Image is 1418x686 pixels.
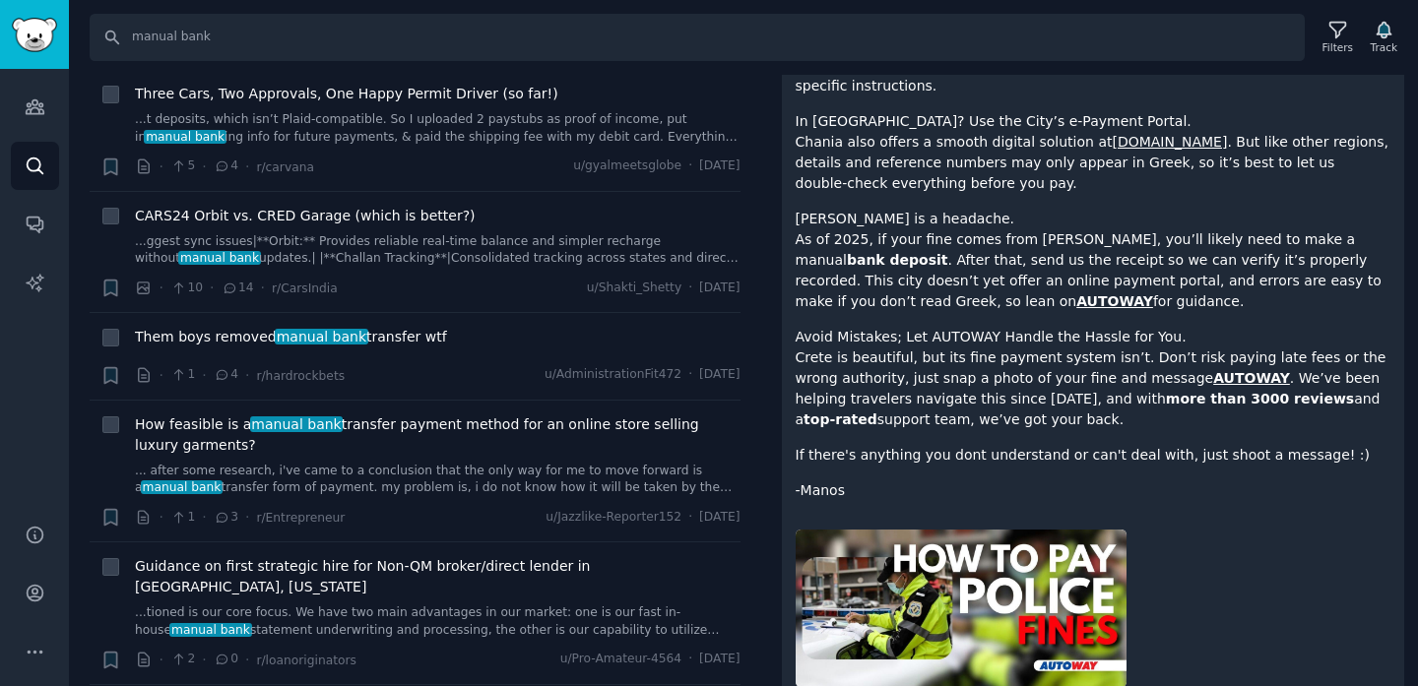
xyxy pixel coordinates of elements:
strong: bank deposit [847,252,948,268]
p: If there's anything you dont understand or can't deal with, just shoot a message! :) [796,445,1391,466]
a: CARS24 Orbit vs. CRED Garage (which is better?) [135,206,476,226]
span: Them boys removed transfer wtf [135,327,447,347]
input: Search Keyword [90,14,1305,61]
span: 0 [214,651,238,668]
span: [DATE] [699,366,740,384]
h1: Avoid Mistakes; Let AUTOWAY Handle the Hassle for You. [796,327,1391,347]
span: · [245,365,249,386]
span: 1 [170,366,195,384]
span: r/loanoriginators [256,654,355,667]
span: · [688,157,692,175]
span: [DATE] [699,651,740,668]
span: u/gyalmeetsglobe [573,157,681,175]
span: manual bank [169,623,251,637]
h1: In [GEOGRAPHIC_DATA]? Use the City’s e-Payment Portal. [796,111,1391,132]
span: [DATE] [699,157,740,175]
a: [DOMAIN_NAME] [1112,134,1227,150]
span: · [202,365,206,386]
strong: more than 3000 reviews [1166,391,1354,406]
span: r/CarsIndia [272,281,338,295]
span: · [688,280,692,297]
a: How feasible is amanual banktransfer payment method for an online store selling luxury garments? [135,414,741,456]
span: 4 [214,157,238,175]
span: · [245,156,249,177]
span: [DATE] [699,280,740,297]
span: r/carvana [256,160,313,174]
a: ...ggest sync issues|**Orbit:** Provides reliable real-time balance and simpler recharge withoutm... [135,233,741,268]
span: · [160,156,163,177]
span: u/Jazzlike-Reporter152 [546,509,681,527]
strong: top-rated [804,411,877,427]
span: 14 [222,280,254,297]
span: [DATE] [699,509,740,527]
span: r/hardrockbets [256,369,345,383]
span: · [688,651,692,668]
span: · [245,650,249,670]
a: AUTOWAY [1213,370,1290,386]
span: 1 [170,509,195,527]
a: ... after some research, i've came to a conclusion that the only way for me to move forward is am... [135,463,741,497]
span: 2 [170,651,195,668]
div: Track [1371,40,1397,54]
span: · [688,366,692,384]
a: Guidance on first strategic hire for Non-QM broker/direct lender in [GEOGRAPHIC_DATA], [US_STATE] [135,556,741,597]
span: · [202,650,206,670]
span: 4 [214,366,238,384]
span: · [160,365,163,386]
span: · [160,278,163,298]
span: manual bank [178,251,260,265]
span: · [202,156,206,177]
div: Filters [1322,40,1353,54]
span: u/Shakti_Shetty [587,280,681,297]
span: manual bank [250,416,344,432]
p: As of 2025, if your fine comes from [PERSON_NAME], you’ll likely need to make a manual . After th... [796,229,1391,312]
a: AUTOWAY [1076,293,1153,309]
span: manual bank [275,329,368,344]
img: GummySearch logo [12,18,57,52]
h1: [PERSON_NAME] is a headache. [796,209,1391,229]
p: Chania also offers a smooth digital solution at . But like other regions, details and reference n... [796,132,1391,194]
span: · [210,278,214,298]
span: 3 [214,509,238,527]
a: Them boys removedmanual banktransfer wtf [135,327,447,347]
span: u/Pro-Amateur-4564 [560,651,681,668]
span: r/Entrepreneur [256,511,345,525]
a: Three Cars, Two Approvals, One Happy Permit Driver (so far!) [135,84,558,104]
span: · [160,650,163,670]
span: · [261,278,265,298]
span: How feasible is a transfer payment method for an online store selling luxury garments? [135,414,741,456]
span: · [202,507,206,528]
span: · [688,509,692,527]
span: u/AdministrationFit472 [545,366,681,384]
a: ...tioned is our core focus. We have two main advantages in our market: one is our fast in-housem... [135,604,741,639]
span: · [160,507,163,528]
button: Track [1364,17,1404,58]
span: 10 [170,280,203,297]
span: 5 [170,157,195,175]
p: -Manos [796,480,1391,501]
p: Crete is beautiful, but its fine payment system isn’t. Don’t risk paying late fees or the wrong a... [796,347,1391,430]
a: ...t deposits, which isn’t Plaid-compatible. So I uploaded 2 paystubs as proof of income, put inm... [135,111,741,146]
span: manual bank [141,480,223,494]
span: manual bank [144,130,226,144]
span: · [245,507,249,528]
